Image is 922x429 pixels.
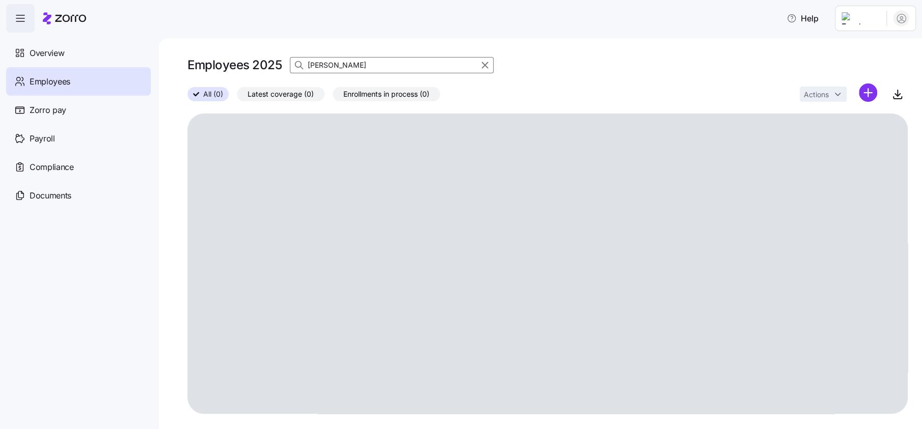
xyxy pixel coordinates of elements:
a: Documents [6,181,151,210]
svg: add icon [859,83,877,102]
span: Actions [804,91,829,98]
span: Latest coverage (0) [248,88,314,101]
span: Employees [30,75,70,88]
h1: Employees 2025 [187,57,282,73]
a: Zorro pay [6,96,151,124]
span: Zorro pay [30,104,66,117]
button: Help [778,8,827,28]
a: Payroll [6,124,151,153]
span: Documents [30,189,71,202]
span: Overview [30,47,64,60]
span: Payroll [30,132,55,145]
span: Compliance [30,161,74,174]
img: Employer logo [842,12,878,24]
span: All (0) [203,88,223,101]
a: Compliance [6,153,151,181]
input: Search Employees [290,57,494,73]
a: Overview [6,39,151,67]
span: Help [787,12,819,24]
span: Enrollments in process (0) [343,88,429,101]
a: Employees [6,67,151,96]
button: Actions [800,87,847,102]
